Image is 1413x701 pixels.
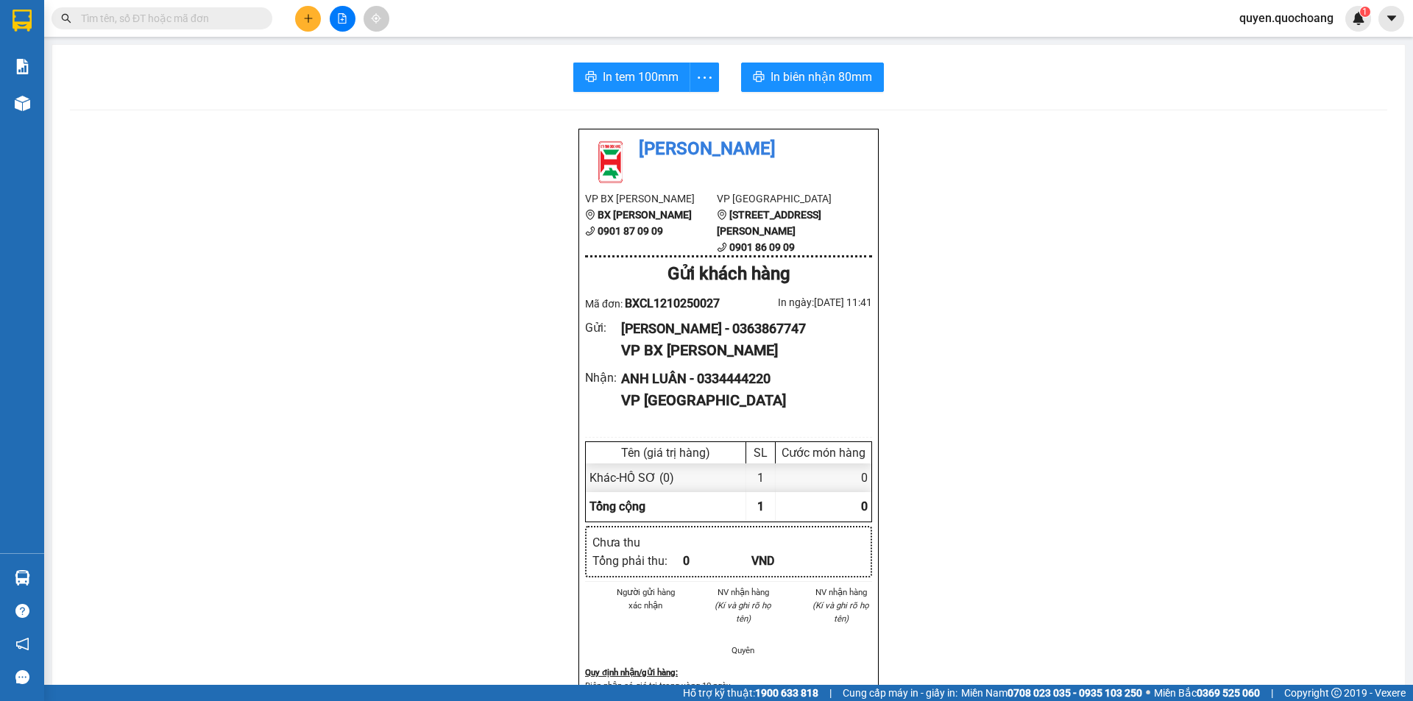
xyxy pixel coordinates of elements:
b: [STREET_ADDRESS][PERSON_NAME] [717,209,821,237]
span: phone [717,242,727,252]
li: Người gửi hàng xác nhận [615,586,677,612]
span: quyen.quochoang [1228,9,1345,27]
span: ⚪️ [1146,690,1150,696]
span: Khác - HỒ SƠ (0) [589,471,674,485]
i: (Kí và ghi rõ họ tên) [812,600,869,624]
span: BXCL1210250027 [625,296,720,310]
div: ANH LUÂN - 0334444220 [621,369,860,389]
li: VP [GEOGRAPHIC_DATA] [717,191,849,207]
span: environment [585,210,595,220]
input: Tìm tên, số ĐT hoặc mã đơn [81,10,255,26]
div: Mã đơn: [585,294,729,313]
b: 0901 86 09 09 [729,241,795,253]
span: search [61,13,71,24]
span: | [1271,685,1273,701]
li: VP BX [PERSON_NAME] [585,191,717,207]
img: warehouse-icon [15,96,30,111]
span: [GEOGRAPHIC_DATA] [13,85,226,110]
img: logo.jpg [585,135,637,187]
span: more [690,68,718,87]
span: environment [717,210,727,220]
span: printer [585,71,597,85]
button: more [690,63,719,92]
button: aim [364,6,389,32]
span: message [15,670,29,684]
strong: 0708 023 035 - 0935 103 250 [1007,687,1142,699]
button: plus [295,6,321,32]
strong: 1900 633 818 [755,687,818,699]
span: 0 [861,499,868,513]
div: BX [PERSON_NAME] [13,13,226,30]
div: Tên (giá trị hàng) [589,446,742,460]
button: caret-down [1378,6,1404,32]
span: DĐ: [13,68,34,84]
div: Tổng phải thu : [592,552,683,570]
li: NV nhận hàng [712,586,775,599]
img: icon-new-feature [1352,12,1365,25]
img: warehouse-icon [15,570,30,586]
span: In tem 100mm [603,68,679,86]
b: 0901 87 09 09 [598,225,663,237]
span: notification [15,637,29,651]
span: plus [303,13,314,24]
span: Cung cấp máy in - giấy in: [843,685,957,701]
span: aim [371,13,381,24]
span: phone [585,226,595,236]
p: Biên nhận có giá trị trong vòng 10 ngày. [585,679,872,692]
button: file-add [330,6,355,32]
img: solution-icon [15,59,30,74]
button: printerIn biên nhận 80mm [741,63,884,92]
div: 0363867747 [13,48,226,68]
div: [PERSON_NAME] - 0363867747 [621,319,860,339]
div: VP [GEOGRAPHIC_DATA] [621,389,860,412]
div: 0 [683,552,751,570]
span: printer [753,71,765,85]
span: Miền Bắc [1154,685,1260,701]
span: copyright [1331,688,1342,698]
div: [PERSON_NAME] [13,30,226,48]
span: question-circle [15,604,29,618]
div: 0 [776,463,871,492]
span: Tổng cộng [589,499,645,513]
span: 1 [757,499,764,513]
div: Nhận : [585,369,621,387]
div: VND [751,552,820,570]
i: (Kí và ghi rõ họ tên) [715,600,771,624]
span: In biên nhận 80mm [771,68,872,86]
sup: 1 [1360,7,1370,17]
span: Hỗ trợ kỹ thuật: [683,685,818,701]
li: Quyên [712,644,775,657]
strong: 0369 525 060 [1197,687,1260,699]
span: Gửi: [13,14,35,29]
button: printerIn tem 100mm [573,63,690,92]
li: [PERSON_NAME] [585,135,872,163]
span: file-add [337,13,347,24]
img: logo-vxr [13,10,32,32]
div: VP BX [PERSON_NAME] [621,339,860,362]
span: Miền Nam [961,685,1142,701]
div: Chưa thu [592,533,683,552]
span: | [829,685,832,701]
div: Cước món hàng [779,446,868,460]
div: SL [750,446,771,460]
div: In ngày: [DATE] 11:41 [729,294,872,310]
div: Gửi khách hàng [585,260,872,288]
div: 1 [746,463,776,492]
span: caret-down [1385,12,1398,25]
div: Quy định nhận/gửi hàng : [585,666,872,679]
div: Gửi : [585,319,621,337]
span: 1 [1362,7,1367,17]
li: NV nhận hàng [810,586,872,599]
b: BX [PERSON_NAME] [598,209,692,221]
